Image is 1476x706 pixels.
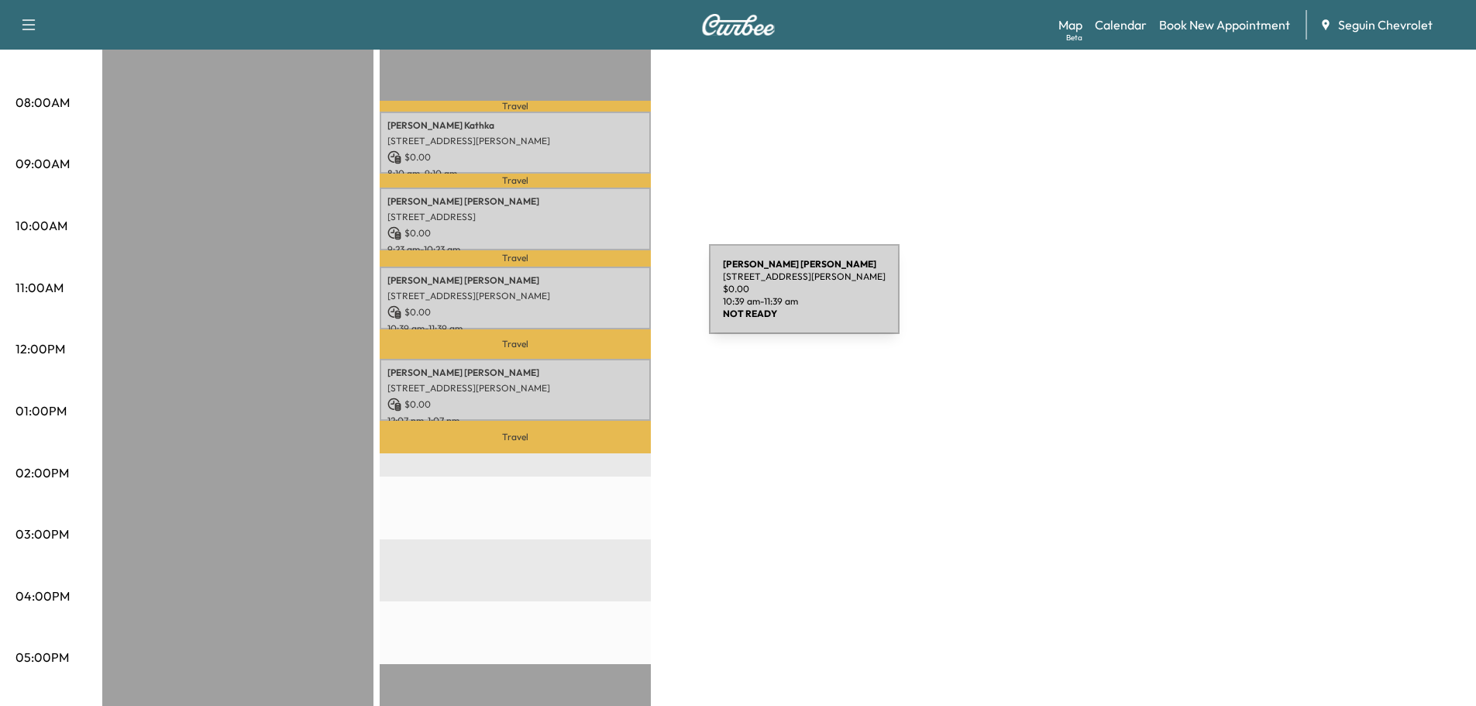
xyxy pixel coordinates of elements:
[387,243,643,256] p: 9:23 am - 10:23 am
[387,305,643,319] p: $ 0.00
[701,14,776,36] img: Curbee Logo
[387,415,643,427] p: 12:07 pm - 1:07 pm
[387,382,643,394] p: [STREET_ADDRESS][PERSON_NAME]
[387,119,643,132] p: [PERSON_NAME] Kathka
[15,216,67,235] p: 10:00AM
[1338,15,1433,34] span: Seguin Chevrolet
[15,587,70,605] p: 04:00PM
[1058,15,1082,34] a: MapBeta
[1095,15,1147,34] a: Calendar
[387,150,643,164] p: $ 0.00
[387,274,643,287] p: [PERSON_NAME] [PERSON_NAME]
[387,367,643,379] p: [PERSON_NAME] [PERSON_NAME]
[387,226,643,240] p: $ 0.00
[15,463,69,482] p: 02:00PM
[387,290,643,302] p: [STREET_ADDRESS][PERSON_NAME]
[15,93,70,112] p: 08:00AM
[380,250,651,267] p: Travel
[380,101,651,111] p: Travel
[387,398,643,412] p: $ 0.00
[380,421,651,453] p: Travel
[380,329,651,359] p: Travel
[15,154,70,173] p: 09:00AM
[387,322,643,335] p: 10:39 am - 11:39 am
[387,211,643,223] p: [STREET_ADDRESS]
[15,648,69,666] p: 05:00PM
[1159,15,1290,34] a: Book New Appointment
[387,135,643,147] p: [STREET_ADDRESS][PERSON_NAME]
[1066,32,1082,43] div: Beta
[15,339,65,358] p: 12:00PM
[15,278,64,297] p: 11:00AM
[15,401,67,420] p: 01:00PM
[387,195,643,208] p: [PERSON_NAME] [PERSON_NAME]
[15,525,69,543] p: 03:00PM
[387,167,643,180] p: 8:10 am - 9:10 am
[380,174,651,187] p: Travel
